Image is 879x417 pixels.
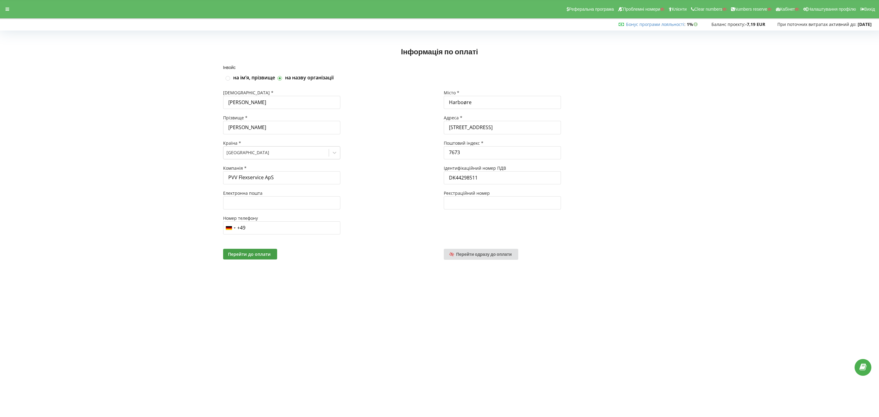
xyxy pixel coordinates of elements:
span: Інвойс [223,65,236,70]
span: Реєстраційний номер [444,190,490,196]
strong: 1% [687,21,699,27]
a: Бонус програми лояльності [626,21,684,27]
button: Перейти до оплати [223,249,277,259]
span: Клієнти [672,7,687,12]
span: Компанія * [223,165,247,171]
label: на назву організації [285,74,334,81]
span: Numbers reserve [735,7,767,12]
span: Вихід [864,7,875,12]
span: Місто * [444,90,459,96]
span: Реферальна програма [569,7,614,12]
span: Інформація по оплаті [401,47,478,56]
span: Прізвище * [223,115,248,121]
span: : [626,21,685,27]
span: [DEMOGRAPHIC_DATA] * [223,90,273,96]
strong: [DATE] [858,21,872,27]
span: Номер телефону [223,215,258,221]
span: Баланс проєкту: [711,21,745,27]
span: Кабінет [780,7,795,12]
span: При поточних витратах активний до: [777,21,856,27]
span: Поштовий індекс * [444,140,483,146]
span: Clear numbers [694,7,722,12]
span: Перейти до оплати [228,251,271,257]
a: Перейти одразу до оплати [444,249,518,260]
strong: -7,19 EUR [745,21,765,27]
span: Адреса * [444,115,462,121]
span: Ідентифікаційний номер ПДВ [444,165,506,171]
label: на імʼя, прізвище [233,74,275,81]
span: Перейти одразу до оплати [456,252,512,257]
span: Проблемні номери [623,7,660,12]
div: Telephone country code [223,222,237,234]
span: Країна * [223,140,241,146]
span: Електронна пошта [223,190,262,196]
span: Налаштування профілю [808,7,856,12]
